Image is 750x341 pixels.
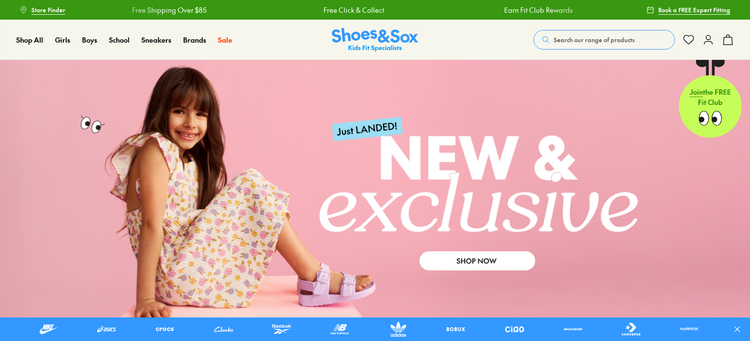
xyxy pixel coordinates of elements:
[679,79,742,115] p: the FREE Fit Club
[132,5,206,15] a: Free Shipping Over $85
[690,87,703,97] span: Join
[323,5,384,15] a: Free Click & Collect
[658,5,730,14] span: Book a FREE Expert Fitting
[504,5,572,15] a: Earn Fit Club Rewards
[82,35,97,45] a: Boys
[109,35,130,45] a: School
[332,28,418,52] img: SNS_Logo_Responsive.svg
[332,28,418,52] a: Shoes & Sox
[183,35,206,45] a: Brands
[20,1,65,19] a: Store Finder
[554,35,635,44] span: Search our range of products
[218,35,232,45] a: Sale
[679,59,742,138] a: Jointhe FREE Fit Club
[16,35,43,45] a: Shop All
[646,1,730,19] a: Book a FREE Expert Fitting
[31,5,65,14] span: Store Finder
[534,30,675,50] button: Search our range of products
[141,35,171,45] a: Sneakers
[55,35,70,45] a: Girls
